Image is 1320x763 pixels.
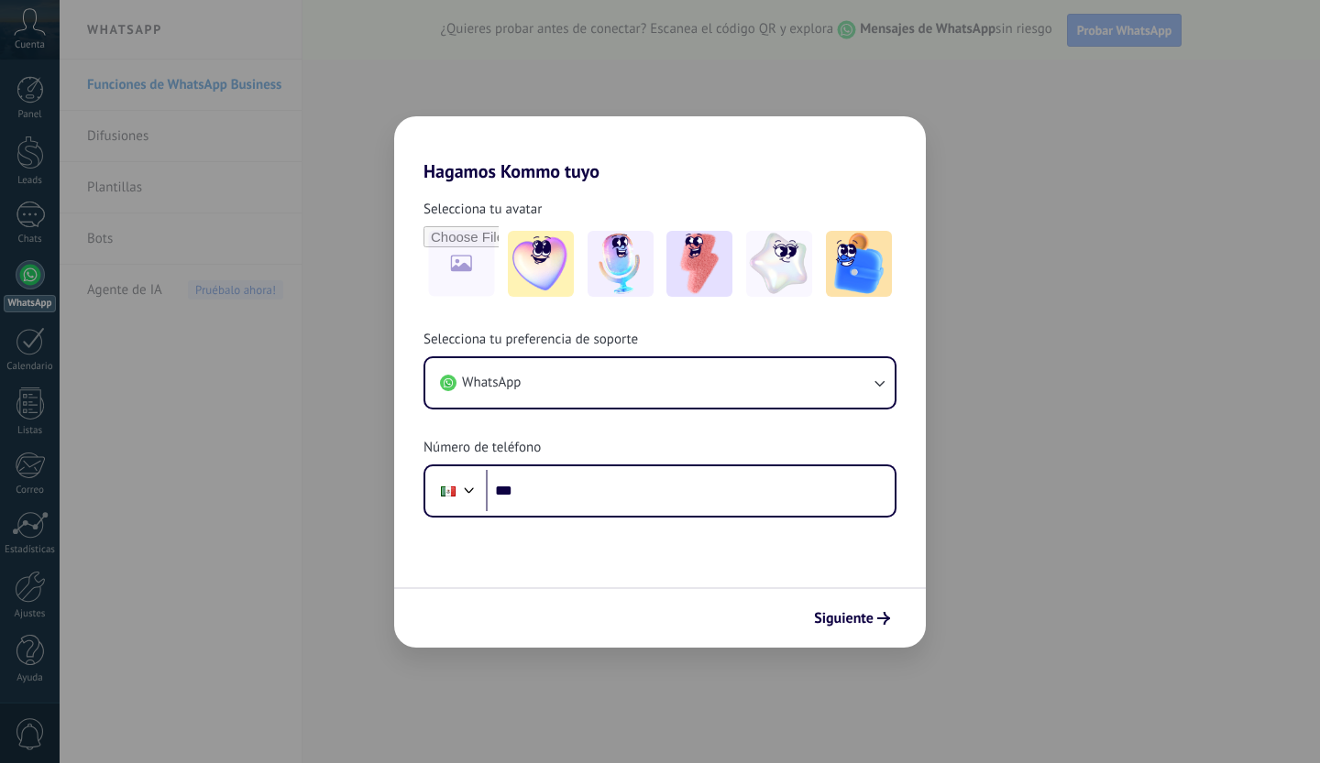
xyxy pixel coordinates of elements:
img: -1.jpeg [508,231,574,297]
span: Selecciona tu preferencia de soporte [423,331,638,349]
img: -2.jpeg [588,231,654,297]
button: Siguiente [806,603,898,634]
span: WhatsApp [462,374,521,392]
div: Mexico: + 52 [431,472,466,510]
span: Siguiente [814,612,874,625]
span: Selecciona tu avatar [423,201,542,219]
h2: Hagamos Kommo tuyo [394,116,926,182]
button: WhatsApp [425,358,895,408]
span: Número de teléfono [423,439,541,457]
img: -5.jpeg [826,231,892,297]
img: -4.jpeg [746,231,812,297]
img: -3.jpeg [666,231,732,297]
